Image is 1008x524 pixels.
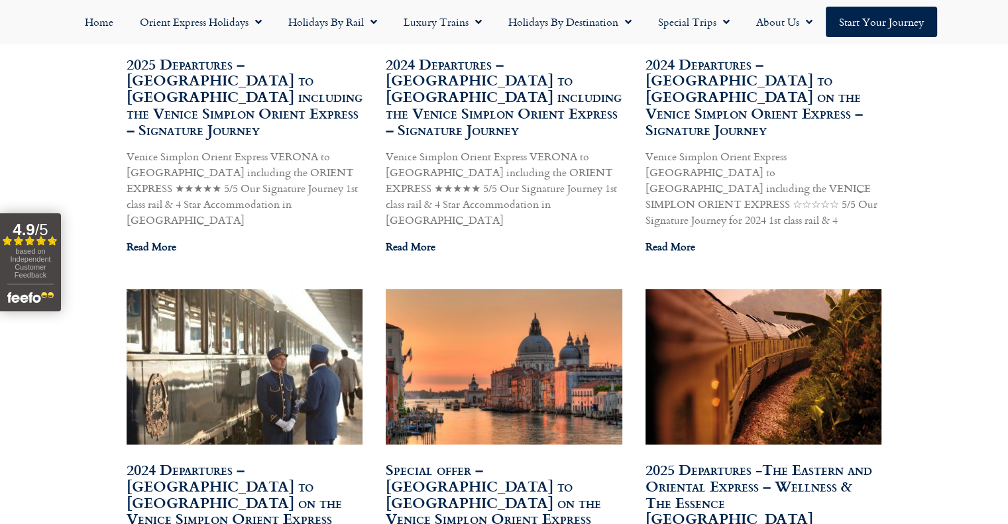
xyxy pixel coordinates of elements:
[386,238,435,254] a: Read more about 2024 Departures – Verona to London including the Venice Simplon Orient Express – ...
[72,7,127,37] a: Home
[386,148,622,228] p: Venice Simplon Orient Express VERONA to [GEOGRAPHIC_DATA] including the ORIENT EXPRESS ★★★★★ 5/5 ...
[344,288,662,445] img: Orient Express Special Venice compressed
[645,7,743,37] a: Special Trips
[743,7,826,37] a: About Us
[390,7,495,37] a: Luxury Trains
[275,7,390,37] a: Holidays by Rail
[645,238,695,254] a: Read more about 2024 Departures – London to Venice on the Venice Simplon Orient Express – Signatu...
[127,148,363,228] p: Venice Simplon Orient Express VERONA to [GEOGRAPHIC_DATA] including the ORIENT EXPRESS ★★★★★ 5/5 ...
[7,7,1001,37] nav: Menu
[826,7,937,37] a: Start your Journey
[495,7,645,37] a: Holidays by Destination
[386,289,622,445] a: Orient Express Special Venice compressed
[645,53,863,140] a: 2024 Departures – [GEOGRAPHIC_DATA] to [GEOGRAPHIC_DATA] on the Venice Simplon Orient Express – S...
[645,148,882,228] p: Venice Simplon Orient Express [GEOGRAPHIC_DATA] to [GEOGRAPHIC_DATA] including the VENICE SIMPLON...
[127,238,176,254] a: Read more about 2025 Departures – Verona to London including the Venice Simplon Orient Express – ...
[127,53,363,140] a: 2025 Departures – [GEOGRAPHIC_DATA] to [GEOGRAPHIC_DATA] including the Venice Simplon Orient Expr...
[386,53,622,140] a: 2024 Departures – [GEOGRAPHIC_DATA] to [GEOGRAPHIC_DATA] including the Venice Simplon Orient Expr...
[127,7,275,37] a: Orient Express Holidays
